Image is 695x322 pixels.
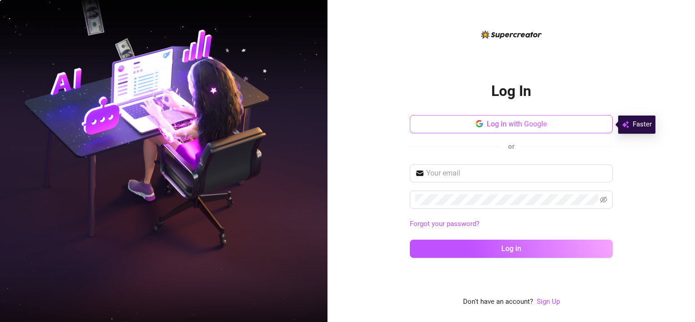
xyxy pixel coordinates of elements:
[410,240,613,258] button: Log in
[463,297,533,307] span: Don't have an account?
[481,30,542,39] img: logo-BBDzfeDw.svg
[622,119,629,130] img: svg%3e
[491,82,531,101] h2: Log In
[537,297,560,306] a: Sign Up
[426,168,607,179] input: Your email
[537,297,560,307] a: Sign Up
[508,142,514,151] span: or
[633,119,652,130] span: Faster
[501,244,521,253] span: Log in
[600,196,607,203] span: eye-invisible
[410,115,613,133] button: Log in with Google
[487,120,547,128] span: Log in with Google
[410,219,613,230] a: Forgot your password?
[410,220,479,228] a: Forgot your password?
